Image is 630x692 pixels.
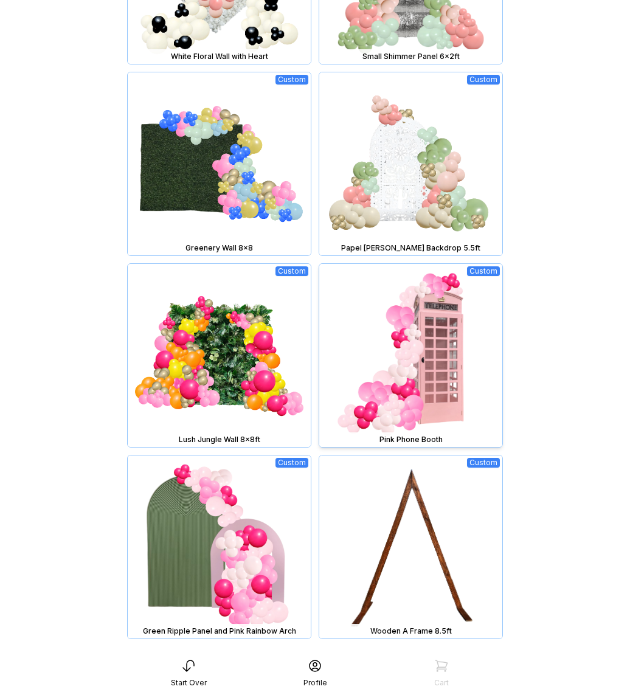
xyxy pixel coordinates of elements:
[467,266,500,276] div: Custom
[467,75,500,85] div: Custom
[467,458,500,468] div: Custom
[171,678,207,688] div: Start Over
[322,435,500,445] div: Pink Phone Booth
[128,72,311,255] img: Greenery Wall 8x8
[319,72,502,255] img: Papel Picado Backdrop 5.5ft
[130,52,308,61] div: White Floral Wall with Heart
[128,455,311,638] img: Green Ripple Panel and Pink Rainbow Arch
[322,52,500,61] div: Small Shimmer Panel 6x2ft
[130,435,308,445] div: Lush Jungle Wall 8x8ft
[319,455,502,638] img: Wooden A Frame 8.5ft
[434,678,449,688] div: Cart
[275,266,308,276] div: Custom
[322,626,500,636] div: Wooden A Frame 8.5ft
[275,75,308,85] div: Custom
[322,243,500,253] div: Papel [PERSON_NAME] Backdrop 5.5ft
[319,264,502,447] img: Pink Phone Booth
[130,243,308,253] div: Greenery Wall 8x8
[303,678,327,688] div: Profile
[128,264,311,447] img: Lush Jungle Wall 8x8ft
[275,458,308,468] div: Custom
[130,626,308,636] div: Green Ripple Panel and Pink Rainbow Arch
